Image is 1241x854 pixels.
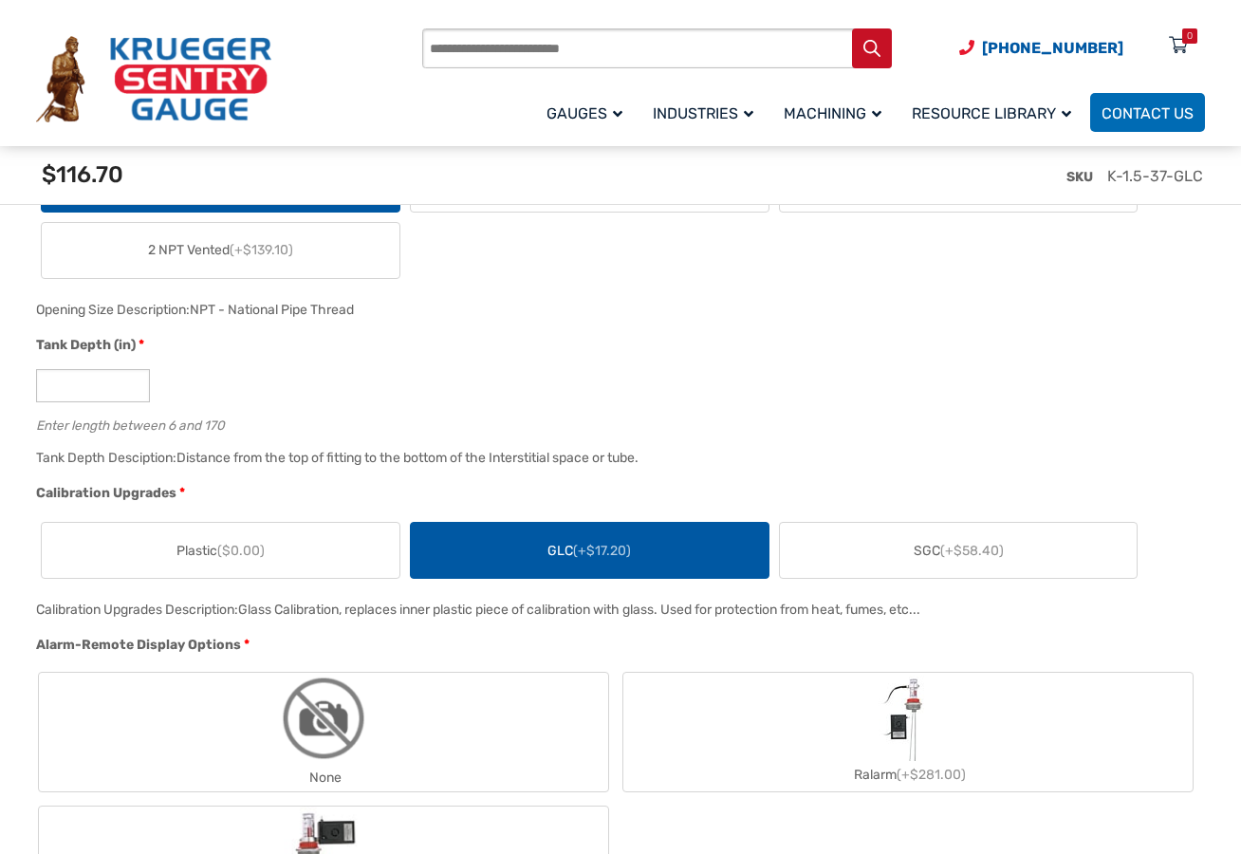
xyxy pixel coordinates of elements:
label: Ralarm [623,676,1193,789]
abbr: required [179,483,185,503]
div: 0 [1187,28,1193,44]
span: Tank Depth Desciption: [36,450,176,466]
span: (+$139.10) [230,242,293,258]
span: Gauges [546,104,622,122]
div: Glass Calibration, replaces inner plastic piece of calibration with glass. Used for protection fr... [238,602,920,618]
div: Enter length between 6 and 170 [36,414,1195,432]
span: 2 NPT Vented [148,240,293,260]
div: Distance from the top of fitting to the bottom of the Interstitial space or tube. [176,450,639,466]
a: Resource Library [900,90,1090,135]
span: SGC [914,541,1004,561]
img: Krueger Sentry Gauge [36,36,271,123]
div: NPT - National Pipe Thread [190,302,354,318]
span: Plastic [176,541,265,561]
span: Tank Depth (in) [36,337,136,353]
span: (+$281.00) [897,767,966,783]
a: Gauges [535,90,641,135]
span: K-1.5-37-GLC [1107,167,1203,185]
label: None [39,673,608,791]
span: SKU [1066,169,1093,185]
span: Resource Library [912,104,1071,122]
div: None [39,764,608,791]
a: Machining [772,90,900,135]
span: Contact Us [1102,104,1194,122]
span: GLC [547,541,631,561]
span: (+$58.40) [940,543,1004,559]
span: Opening Size Description: [36,302,190,318]
span: Industries [653,104,753,122]
span: [PHONE_NUMBER] [982,39,1123,57]
abbr: required [139,335,144,355]
span: Calibration Upgrades Description: [36,602,238,618]
a: Industries [641,90,772,135]
span: ($0.00) [217,543,265,559]
span: Machining [784,104,881,122]
abbr: required [244,635,250,655]
a: Phone Number (920) 434-8860 [959,36,1123,60]
a: Contact Us [1090,93,1205,132]
span: Alarm-Remote Display Options [36,637,241,653]
span: Calibration Upgrades [36,485,176,501]
div: Ralarm [623,761,1193,789]
span: (+$17.20) [573,543,631,559]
